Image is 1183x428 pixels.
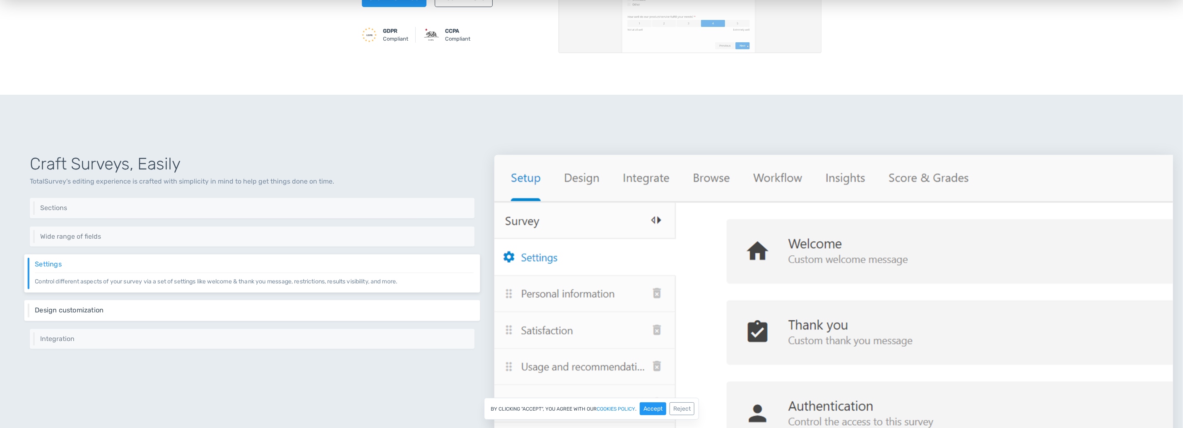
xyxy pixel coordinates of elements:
[35,307,474,314] h6: Design customization
[35,273,474,286] p: Control different aspects of your survey via a set of settings like welcome & thank you message, ...
[40,335,468,343] h6: Integration
[40,233,468,240] h6: Wide range of fields
[640,402,666,415] button: Accept
[362,27,377,42] img: GDPR
[383,27,409,43] small: Compliant
[424,27,439,42] img: CCPA
[446,28,460,34] strong: CCPA
[30,155,475,173] h1: Craft Surveys, Easily
[383,28,398,34] strong: GDPR
[670,402,694,415] button: Reject
[30,177,475,186] p: TotalSurvey's editing experience is crafted with simplicity in mind to help get things done on time.
[484,398,699,420] div: By clicking "Accept", you agree with our .
[597,406,635,411] a: cookies policy
[446,27,471,43] small: Compliant
[40,204,468,212] h6: Sections
[35,261,474,268] h6: Settings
